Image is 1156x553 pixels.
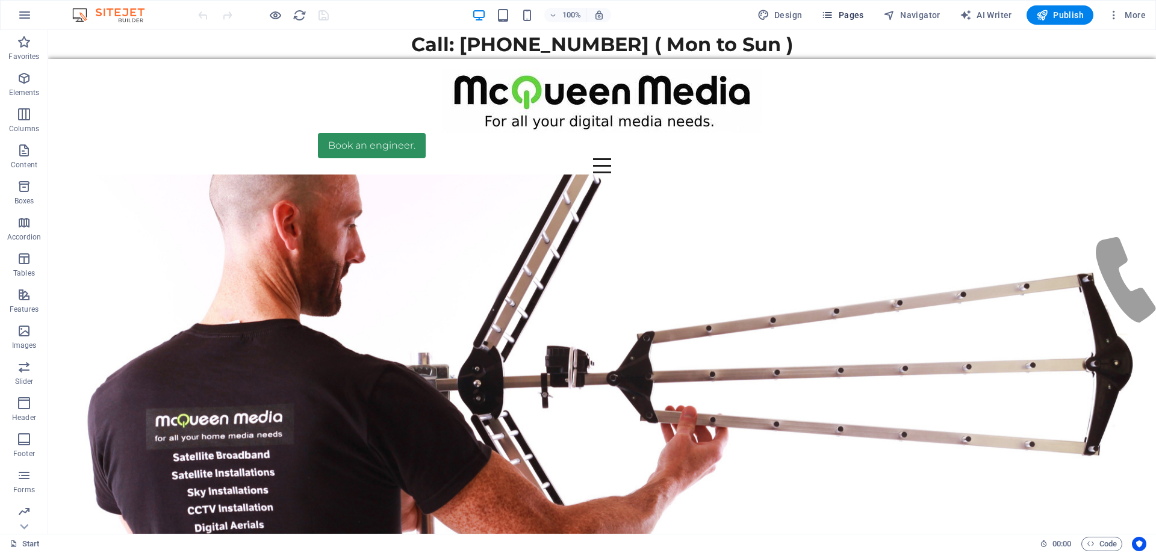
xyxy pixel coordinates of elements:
[544,8,587,22] button: 100%
[1027,5,1093,25] button: Publish
[562,8,582,22] h6: 100%
[46,71,108,79] div: Domain Overview
[757,9,803,21] span: Design
[1103,5,1151,25] button: More
[9,88,40,97] p: Elements
[268,8,282,22] button: Click here to leave preview mode and continue editing
[753,5,807,25] div: Design (Ctrl+Alt+Y)
[11,160,37,170] p: Content
[1081,537,1122,551] button: Code
[10,304,39,314] p: Features
[15,377,34,386] p: Slider
[12,341,37,350] p: Images
[1036,9,1084,21] span: Publish
[13,485,35,495] p: Forms
[7,232,41,242] p: Accordion
[821,9,863,21] span: Pages
[31,31,132,41] div: Domain: [DOMAIN_NAME]
[883,9,940,21] span: Navigator
[12,413,36,422] p: Header
[10,537,40,551] a: Click to cancel selection. Double-click to open Pages
[753,5,807,25] button: Design
[33,70,42,79] img: tab_domain_overview_orange.svg
[293,8,306,22] i: Reload page
[133,71,203,79] div: Keywords by Traffic
[14,196,34,206] p: Boxes
[9,124,39,134] p: Columns
[816,5,868,25] button: Pages
[120,70,129,79] img: tab_keywords_by_traffic_grey.svg
[34,19,59,29] div: v 4.0.25
[69,8,160,22] img: Editor Logo
[13,268,35,278] p: Tables
[878,5,945,25] button: Navigator
[19,31,29,41] img: website_grey.svg
[8,52,39,61] p: Favorites
[960,9,1012,21] span: AI Writer
[13,449,35,459] p: Footer
[1052,537,1071,551] span: 00 00
[1061,539,1063,548] span: :
[1040,537,1072,551] h6: Session time
[292,8,306,22] button: reload
[594,10,604,20] i: On resize automatically adjust zoom level to fit chosen device.
[1108,9,1146,21] span: More
[1132,537,1146,551] button: Usercentrics
[1087,537,1117,551] span: Code
[955,5,1017,25] button: AI Writer
[19,19,29,29] img: logo_orange.svg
